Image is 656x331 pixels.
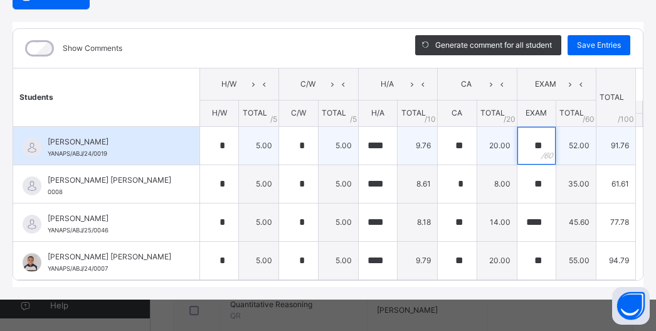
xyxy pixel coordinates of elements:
[212,108,227,117] span: H/W
[398,241,438,279] td: 9.79
[19,92,53,102] span: Students
[239,203,279,241] td: 5.00
[318,241,358,279] td: 5.00
[209,79,248,90] span: H/W
[288,79,327,90] span: C/W
[23,138,41,157] img: default.svg
[477,203,517,241] td: 14.00
[618,114,634,125] span: /100
[371,108,384,117] span: H/A
[556,126,596,165] td: 52.00
[48,265,108,272] span: YANAPS/ABJ/24/0007
[48,213,171,224] span: [PERSON_NAME]
[577,40,621,51] span: Save Entries
[48,227,108,234] span: YANAPS/ABJ/25/0046
[48,251,171,263] span: [PERSON_NAME] [PERSON_NAME]
[556,203,596,241] td: 45.60
[318,126,358,165] td: 5.00
[291,108,306,117] span: C/W
[480,108,505,117] span: TOTAL
[318,165,358,203] td: 5.00
[398,165,438,203] td: 8.61
[48,188,63,195] span: 0008
[398,203,438,241] td: 8.18
[243,108,267,117] span: TOTAL
[401,108,426,117] span: TOTAL
[596,203,635,241] td: 77.78
[447,79,485,90] span: CA
[559,108,584,117] span: TOTAL
[23,176,41,195] img: default.svg
[556,241,596,279] td: 55.00
[477,126,517,165] td: 20.00
[596,68,635,127] th: TOTAL
[318,203,358,241] td: 5.00
[612,287,650,325] button: Open asap
[398,126,438,165] td: 9.76
[583,114,595,125] span: / 60
[368,79,406,90] span: H/A
[350,114,357,125] span: / 5
[596,241,635,279] td: 94.79
[425,114,436,125] span: / 10
[23,253,41,272] img: YANAPS_ABJ_24_0007.png
[23,215,41,234] img: default.svg
[596,165,635,203] td: 61.61
[48,150,107,157] span: YANAPS/ABJ/24/0019
[526,108,547,117] span: EXAM
[556,165,596,203] td: 35.00
[239,241,279,279] td: 5.00
[322,108,346,117] span: TOTAL
[596,126,635,165] td: 91.76
[477,165,517,203] td: 8.00
[435,40,552,51] span: Generate comment for all student
[48,136,171,148] span: [PERSON_NAME]
[477,241,517,279] td: 20.00
[239,126,279,165] td: 5.00
[48,175,171,186] span: [PERSON_NAME] [PERSON_NAME]
[527,79,565,90] span: EXAM
[452,108,462,117] span: CA
[270,114,277,125] span: / 5
[239,165,279,203] td: 5.00
[504,114,516,125] span: / 20
[63,43,122,54] label: Show Comments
